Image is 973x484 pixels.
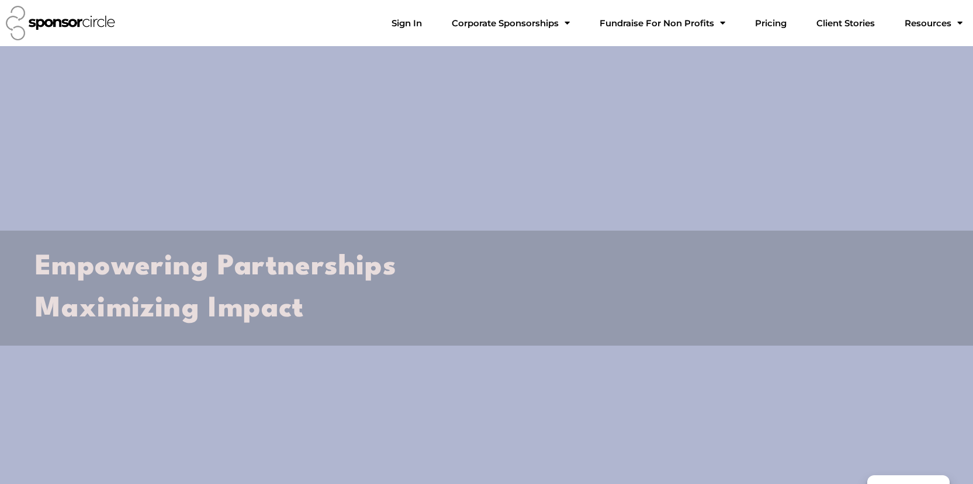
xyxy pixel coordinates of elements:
a: Pricing [746,12,796,35]
a: Fundraise For Non ProfitsMenu Toggle [590,12,735,35]
a: Corporate SponsorshipsMenu Toggle [442,12,579,35]
a: Client Stories [807,12,884,35]
a: Sign In [382,12,431,35]
h2: Empowering Partnerships Maximizing Impact [35,246,938,330]
img: Sponsor Circle logo [6,6,115,40]
nav: Menu [382,12,972,35]
a: Resources [895,12,972,35]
